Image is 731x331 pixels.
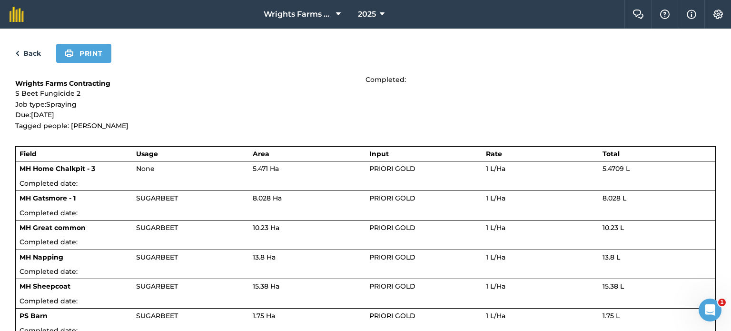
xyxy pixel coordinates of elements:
strong: MH Sheepcoat [20,282,70,291]
td: 5.4709 L [599,161,715,176]
span: 1 [718,299,726,306]
td: 1 L / Ha [482,279,599,294]
p: Due: [DATE] [15,110,365,120]
strong: PS Barn [20,311,48,320]
img: A cog icon [712,10,724,19]
td: 15.38 L [599,279,715,294]
img: svg+xml;base64,PHN2ZyB4bWxucz0iaHR0cDovL3d3dy53My5vcmcvMjAwMC9zdmciIHdpZHRoPSIxOSIgaGVpZ2h0PSIyNC... [65,48,74,59]
strong: MH Napping [20,253,63,261]
td: 1.75 Ha [249,309,365,323]
td: 13.8 L [599,250,715,264]
td: 5.471 Ha [249,161,365,176]
td: PRIORI GOLD [365,191,482,206]
strong: MH Gatsmore - 1 [20,194,76,202]
td: 1 L / Ha [482,161,599,176]
p: Tagged people: [PERSON_NAME] [15,120,365,131]
span: 2025 [358,9,376,20]
img: A question mark icon [659,10,671,19]
td: 1 L / Ha [482,250,599,264]
img: fieldmargin Logo [10,7,24,22]
p: Completed: [365,74,716,85]
th: Field [16,146,132,161]
th: Input [365,146,482,161]
h1: Wrights Farms Contracting [15,79,365,88]
td: Completed date: [16,235,716,250]
td: Completed date: [16,264,716,279]
td: PRIORI GOLD [365,161,482,176]
td: 1 L / Ha [482,191,599,206]
td: SUGARBEET [132,250,249,264]
img: Two speech bubbles overlapping with the left bubble in the forefront [632,10,644,19]
strong: MH Home Chalkpit - 3 [20,164,95,173]
td: PRIORI GOLD [365,309,482,323]
td: 8.028 Ha [249,191,365,206]
iframe: Intercom live chat [699,299,721,321]
td: Completed date: [16,176,716,191]
td: SUGARBEET [132,191,249,206]
td: SUGARBEET [132,220,249,235]
td: 1.75 L [599,309,715,323]
td: 1 L / Ha [482,220,599,235]
td: SUGARBEET [132,309,249,323]
a: Back [15,48,41,59]
strong: MH Great common [20,223,86,232]
td: Completed date: [16,206,716,221]
th: Rate [482,146,599,161]
td: PRIORI GOLD [365,250,482,264]
img: svg+xml;base64,PHN2ZyB4bWxucz0iaHR0cDovL3d3dy53My5vcmcvMjAwMC9zdmciIHdpZHRoPSIxNyIgaGVpZ2h0PSIxNy... [687,9,696,20]
p: Job type: Spraying [15,99,365,110]
button: Print [56,44,111,63]
th: Usage [132,146,249,161]
img: svg+xml;base64,PHN2ZyB4bWxucz0iaHR0cDovL3d3dy53My5vcmcvMjAwMC9zdmciIHdpZHRoPSI5IiBoZWlnaHQ9IjI0Ii... [15,48,20,59]
td: 15.38 Ha [249,279,365,294]
td: None [132,161,249,176]
p: S Beet Fungicide 2 [15,88,365,99]
td: SUGARBEET [132,279,249,294]
td: PRIORI GOLD [365,279,482,294]
td: PRIORI GOLD [365,220,482,235]
th: Total [599,146,715,161]
th: Area [249,146,365,161]
td: 10.23 L [599,220,715,235]
td: 13.8 Ha [249,250,365,264]
span: Wrights Farms Contracting [264,9,332,20]
td: Completed date: [16,294,716,309]
td: 8.028 L [599,191,715,206]
td: 10.23 Ha [249,220,365,235]
td: 1 L / Ha [482,309,599,323]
